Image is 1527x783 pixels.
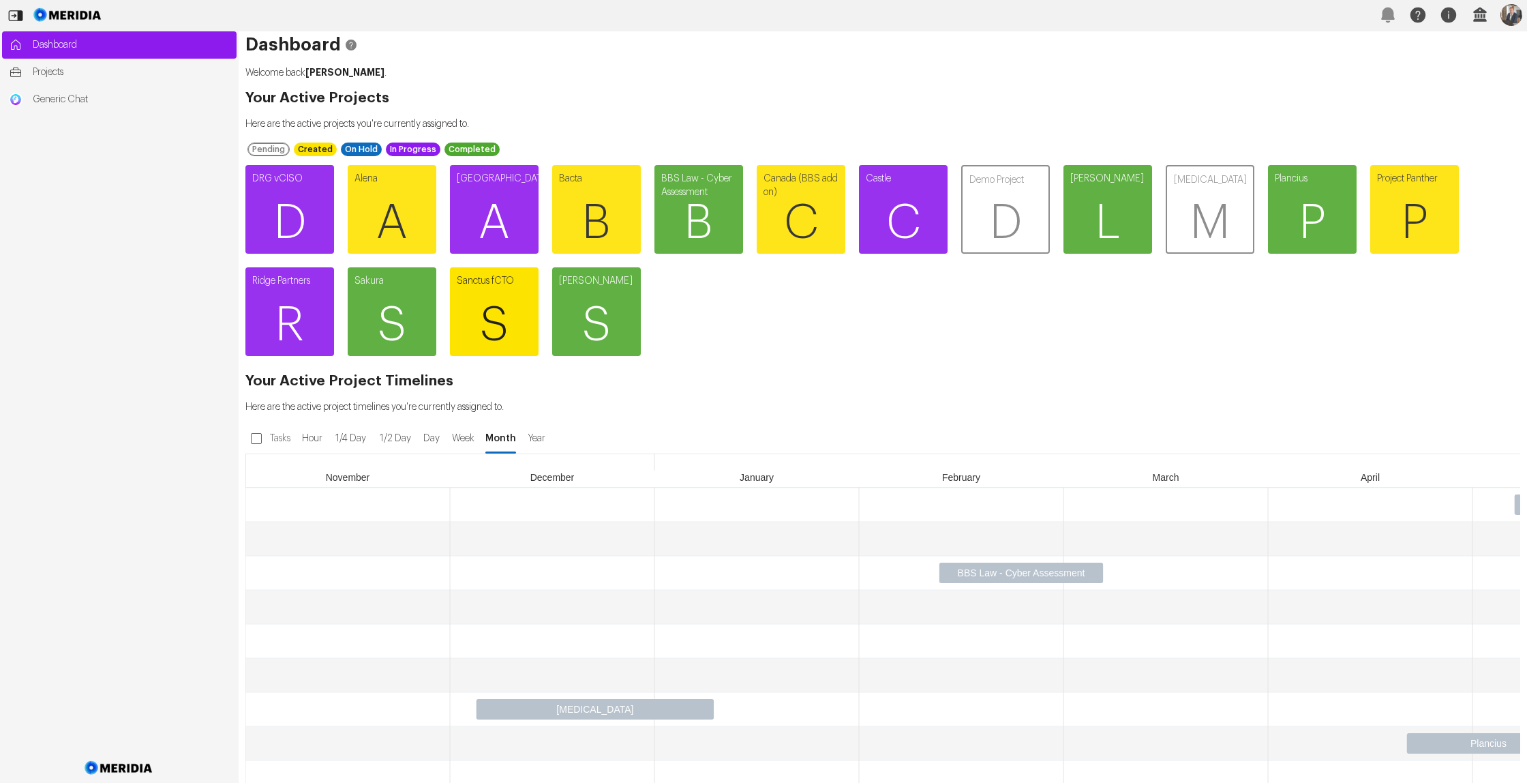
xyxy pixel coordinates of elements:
a: Demo ProjectD [961,165,1050,254]
h1: Dashboard [245,38,1520,52]
p: Here are the active project timelines you're currently assigned to. [245,400,1520,414]
div: Created [294,143,337,156]
span: D [963,182,1048,264]
span: Year [524,432,549,445]
a: BactaB [552,165,641,254]
a: PlanciusP [1268,165,1357,254]
span: B [654,182,743,264]
a: [GEOGRAPHIC_DATA]A [450,165,539,254]
a: BBS Law - Cyber AssessmentB [654,165,743,254]
div: In Progress [386,143,440,156]
span: D [245,182,334,264]
a: [MEDICAL_DATA]M [1166,165,1254,254]
a: Projects [2,59,237,86]
a: Project PantherP [1370,165,1459,254]
a: Ridge PartnersR [245,267,334,356]
p: Here are the active projects you're currently assigned to. [245,117,1520,131]
span: A [348,182,436,264]
span: Generic Chat [33,93,230,106]
strong: [PERSON_NAME] [305,68,384,77]
span: P [1268,182,1357,264]
img: Profile Icon [1500,4,1522,26]
a: AlenaA [348,165,436,254]
span: A [450,182,539,264]
span: C [757,182,845,264]
span: Hour [299,432,325,445]
a: Sanctus fCTOS [450,267,539,356]
span: Week [449,432,477,445]
span: Month [484,432,517,445]
span: Dashboard [33,38,230,52]
span: C [859,182,948,264]
span: R [245,284,334,366]
span: S [552,284,641,366]
a: [PERSON_NAME]S [552,267,641,356]
a: Dashboard [2,31,237,59]
span: 1/2 Day [376,432,414,445]
span: Day [421,432,442,445]
span: S [348,284,436,366]
div: Pending [247,143,290,156]
a: [PERSON_NAME]L [1063,165,1152,254]
img: Generic Chat [9,93,22,106]
h2: Your Active Project Timelines [245,374,1520,388]
a: SakuraS [348,267,436,356]
span: L [1063,182,1152,264]
h2: Your Active Projects [245,91,1520,105]
div: Completed [444,143,500,156]
img: Meridia Logo [82,753,155,783]
p: Welcome back . [245,65,1520,80]
a: Generic ChatGeneric Chat [2,86,237,113]
label: Tasks [267,426,296,451]
div: On Hold [341,143,382,156]
span: P [1370,182,1459,264]
a: CastleC [859,165,948,254]
span: Projects [33,65,230,79]
a: DRG vCISOD [245,165,334,254]
a: Canada (BBS add on)C [757,165,845,254]
span: M [1167,182,1253,264]
span: S [450,284,539,366]
span: 1/4 Day [332,432,369,445]
span: B [552,182,641,264]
